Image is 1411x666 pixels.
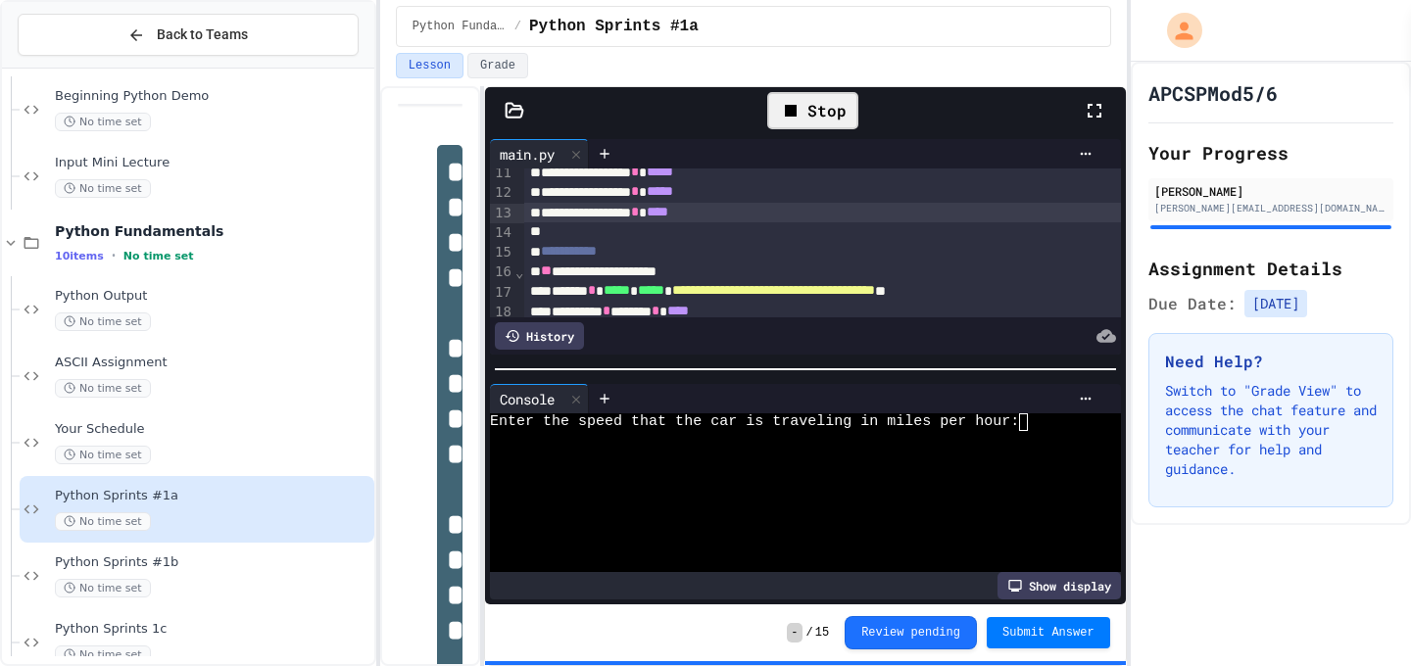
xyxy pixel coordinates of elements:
span: / [806,625,813,641]
span: Python Fundamentals [55,222,370,240]
span: Beginning Python Demo [55,88,370,105]
div: History [495,322,584,350]
button: Submit Answer [987,617,1110,648]
span: Python Sprints #1a [55,488,370,504]
span: ASCII Assignment [55,355,370,371]
span: / [514,19,521,34]
div: main.py [490,139,589,168]
span: • [112,248,116,263]
span: 15 [815,625,829,641]
span: Your Schedule [55,421,370,438]
span: No time set [55,312,151,331]
div: main.py [490,144,564,165]
span: Python Fundamentals [413,19,507,34]
span: No time set [55,446,151,464]
span: Submit Answer [1002,625,1095,641]
span: No time set [55,179,151,198]
span: Python Sprints #1b [55,554,370,571]
div: Console [490,384,589,413]
div: 14 [490,223,514,243]
h1: APCSPMod5/6 [1148,79,1278,107]
span: No time set [123,250,194,262]
div: 15 [490,243,514,262]
div: Show display [997,572,1121,599]
p: Switch to "Grade View" to access the chat feature and communicate with your teacher for help and ... [1165,381,1377,479]
span: No time set [55,645,151,664]
span: Python Sprints #1a [529,15,699,38]
span: Python Output [55,288,370,305]
div: 13 [490,204,514,223]
span: [DATE] [1244,290,1307,317]
div: 17 [490,283,514,303]
div: Console [490,389,564,409]
h2: Assignment Details [1148,255,1393,282]
div: [PERSON_NAME] [1154,182,1387,200]
div: 11 [490,164,514,183]
span: Python Sprints 1c [55,621,370,638]
span: Input Mini Lecture [55,155,370,171]
button: Grade [467,53,528,78]
span: Back to Teams [157,24,248,45]
button: Lesson [396,53,463,78]
span: - [787,623,802,642]
span: No time set [55,113,151,131]
div: 12 [490,183,514,203]
span: No time set [55,512,151,531]
span: Enter the speed that the car is traveling in miles per hour: [490,413,1019,431]
h3: Need Help? [1165,350,1377,373]
span: Fold line [514,264,524,280]
div: My Account [1146,8,1207,53]
span: 10 items [55,250,104,262]
span: Due Date: [1148,292,1237,315]
span: No time set [55,379,151,398]
div: [PERSON_NAME][EMAIL_ADDRESS][DOMAIN_NAME] [1154,201,1387,215]
button: Review pending [845,616,977,649]
div: Stop [767,92,858,129]
h2: Your Progress [1148,139,1393,166]
span: No time set [55,579,151,597]
div: 18 [490,303,514,322]
button: Back to Teams [18,14,359,56]
div: 16 [490,262,514,282]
